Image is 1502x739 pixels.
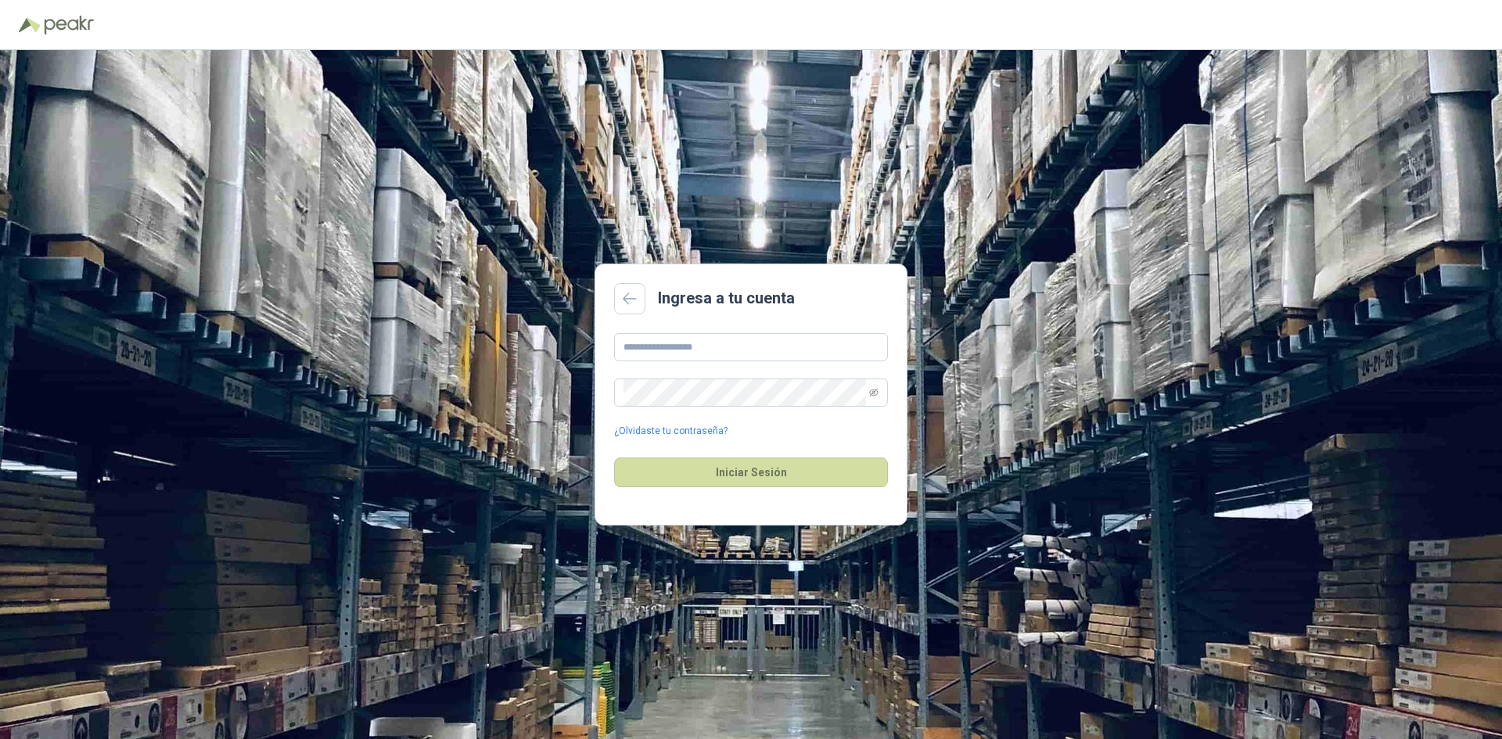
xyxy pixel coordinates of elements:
h2: Ingresa a tu cuenta [658,286,795,310]
a: ¿Olvidaste tu contraseña? [614,424,728,439]
img: Peakr [44,16,94,34]
button: Iniciar Sesión [614,457,888,487]
img: Logo [19,17,41,33]
span: eye-invisible [869,388,879,397]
